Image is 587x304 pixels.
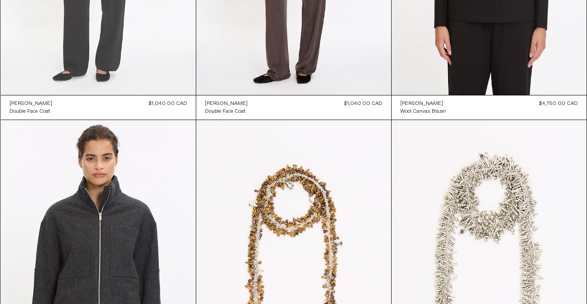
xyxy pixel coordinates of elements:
a: Double Face Coat [205,108,248,115]
div: Wool Canvas Blazer [400,108,446,115]
div: $1,040.00 CAD [344,100,383,108]
a: Wool Canvas Blazer [400,108,446,115]
a: [PERSON_NAME] [205,100,248,108]
div: [PERSON_NAME] [400,100,443,108]
div: Double Face Coat [205,108,245,115]
div: $1,040.00 CAD [149,100,187,108]
a: [PERSON_NAME] [9,100,52,108]
div: Double Face Coat [9,108,50,115]
div: $4,750.00 CAD [539,100,578,108]
a: Double Face Coat [9,108,52,115]
a: [PERSON_NAME] [400,100,446,108]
